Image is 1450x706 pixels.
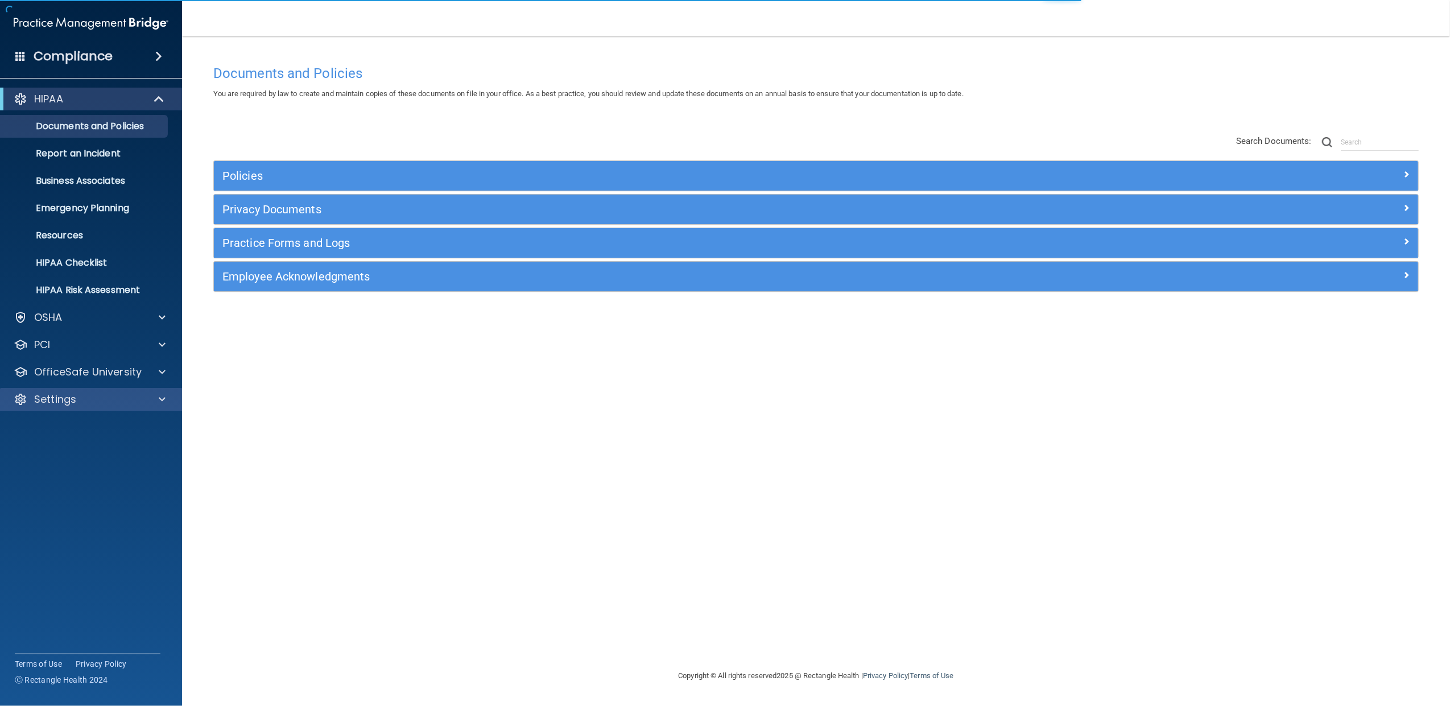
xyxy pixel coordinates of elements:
a: Privacy Policy [863,671,908,680]
a: Terms of Use [910,671,953,680]
span: Ⓒ Rectangle Health 2024 [15,674,108,686]
a: PCI [14,338,166,352]
a: Privacy Policy [76,658,127,670]
p: HIPAA Checklist [7,257,163,269]
p: Business Associates [7,175,163,187]
a: Privacy Documents [222,200,1410,218]
p: Resources [7,230,163,241]
p: Report an Incident [7,148,163,159]
h5: Privacy Documents [222,203,1109,216]
p: OSHA [34,311,63,324]
h5: Employee Acknowledgments [222,270,1109,283]
a: Terms of Use [15,658,62,670]
a: Practice Forms and Logs [222,234,1410,252]
p: Emergency Planning [7,203,163,214]
h4: Compliance [34,48,113,64]
h5: Policies [222,170,1109,182]
h5: Practice Forms and Logs [222,237,1109,249]
p: HIPAA [34,92,63,106]
a: HIPAA [14,92,165,106]
span: Search Documents: [1236,136,1312,146]
p: Settings [34,393,76,406]
div: Copyright © All rights reserved 2025 @ Rectangle Health | | [609,658,1024,694]
span: You are required by law to create and maintain copies of these documents on file in your office. ... [213,89,964,98]
a: Settings [14,393,166,406]
a: OSHA [14,311,166,324]
p: HIPAA Risk Assessment [7,284,163,296]
h4: Documents and Policies [213,66,1419,81]
input: Search [1341,134,1419,151]
img: ic-search.3b580494.png [1322,137,1332,147]
iframe: Drift Widget Chat Controller [1254,626,1436,671]
p: PCI [34,338,50,352]
img: PMB logo [14,12,168,35]
a: Policies [222,167,1410,185]
p: OfficeSafe University [34,365,142,379]
p: Documents and Policies [7,121,163,132]
a: Employee Acknowledgments [222,267,1410,286]
a: OfficeSafe University [14,365,166,379]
